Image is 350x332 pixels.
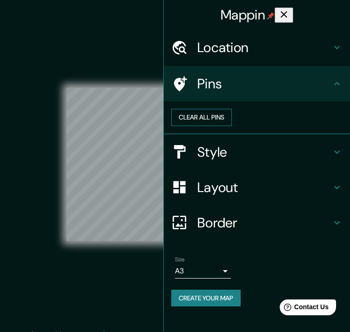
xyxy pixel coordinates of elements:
iframe: Help widget launcher [267,296,340,322]
canvas: Map [67,88,283,241]
label: Size [175,255,185,263]
button: Clear all pins [171,109,232,126]
h4: Pins [197,75,331,92]
div: Layout [164,170,350,205]
div: Pins [164,66,350,101]
h4: Border [197,214,331,231]
h4: Location [197,39,331,56]
h4: Style [197,144,331,160]
div: Border [164,205,350,240]
div: A3 [175,264,231,279]
button: Create your map [171,290,241,307]
div: Location [164,30,350,65]
h4: Mappin [221,7,275,23]
img: pin-icon.png [267,12,275,20]
h4: Layout [197,179,331,196]
div: Style [164,134,350,170]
